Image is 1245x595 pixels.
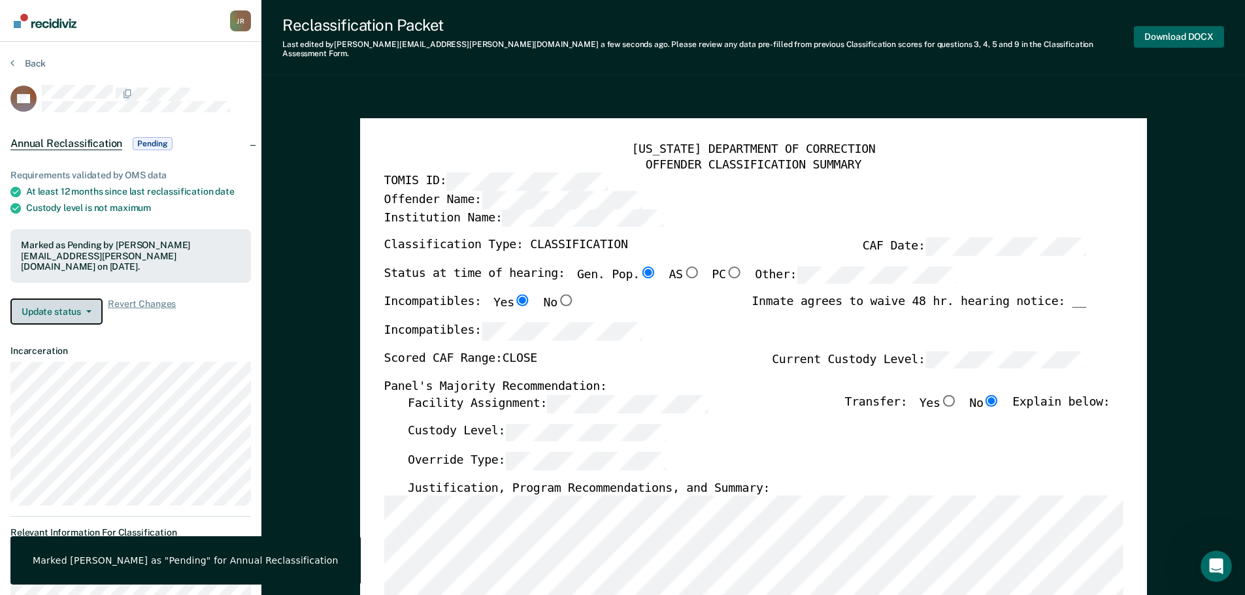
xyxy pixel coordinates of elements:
input: Gen. Pop. [639,266,656,278]
label: TOMIS ID: [384,172,607,191]
div: [US_STATE] DEPARTMENT OF CORRECTION [384,142,1123,157]
input: Other: [797,266,957,284]
input: Yes [514,295,531,306]
input: AS [682,266,699,278]
label: Facility Assignment: [407,394,707,413]
label: No [969,394,1001,413]
span: maximum [110,202,151,213]
span: Annual Reclassification [10,137,122,150]
span: date [215,186,234,197]
label: AS [669,266,700,284]
input: Current Custody Level: [925,351,1086,369]
label: CAF Date: [862,237,1086,255]
input: Override Type: [505,452,666,470]
input: Yes [940,394,957,406]
img: Recidiviz [14,14,76,28]
div: Reclassification Packet [282,16,1134,35]
input: Facility Assignment: [547,394,708,413]
label: Override Type: [407,452,666,470]
div: Last edited by [PERSON_NAME][EMAIL_ADDRESS][PERSON_NAME][DOMAIN_NAME] . Please review any data pr... [282,40,1134,59]
div: Status at time of hearing: [384,266,957,295]
div: At least 12 months since last reclassification [26,186,251,197]
div: Panel's Majority Recommendation: [384,379,1086,394]
button: Download DOCX [1134,26,1224,48]
input: Incompatibles: [481,322,642,340]
label: No [543,295,574,312]
span: a few seconds ago [601,40,668,49]
label: Yes [919,394,957,413]
label: Custody Level: [407,423,666,442]
input: Offender Name: [481,191,642,209]
div: Marked [PERSON_NAME] as "Pending" for Annual Reclassification [33,555,339,566]
label: Gen. Pop. [576,266,656,284]
span: Pending [133,137,172,150]
input: No [557,295,574,306]
label: PC [712,266,743,284]
input: TOMIS ID: [446,172,607,191]
label: Yes [493,295,531,312]
div: J R [230,10,251,31]
dt: Relevant Information For Classification [10,527,251,538]
input: Institution Name: [502,209,663,227]
input: PC [725,266,742,278]
button: Back [10,57,46,69]
input: No [983,394,1000,406]
label: Current Custody Level: [772,351,1086,369]
input: Custody Level: [505,423,666,442]
div: Marked as Pending by [PERSON_NAME][EMAIL_ADDRESS][PERSON_NAME][DOMAIN_NAME] on [DATE]. [21,240,241,272]
label: Other: [755,266,957,284]
div: Incompatibles: [384,295,574,322]
div: Custody level is not [26,202,251,214]
span: Revert Changes [108,298,176,325]
label: Classification Type: CLASSIFICATION [384,237,627,255]
iframe: Intercom live chat [1201,551,1232,582]
input: CAF Date: [925,237,1086,255]
div: Transfer: Explain below: [844,394,1110,423]
button: Update status [10,298,103,325]
div: Requirements validated by OMS data [10,170,251,181]
label: Institution Name: [384,209,663,227]
div: OFFENDER CLASSIFICATION SUMMARY [384,157,1123,173]
div: Inmate agrees to waive 48 hr. hearing notice: __ [752,295,1086,322]
label: Justification, Program Recommendations, and Summary: [407,480,769,496]
label: Incompatibles: [384,322,642,340]
button: Profile dropdown button [230,10,251,31]
dt: Incarceration [10,346,251,357]
label: Scored CAF Range: CLOSE [384,351,537,369]
label: Offender Name: [384,191,642,209]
